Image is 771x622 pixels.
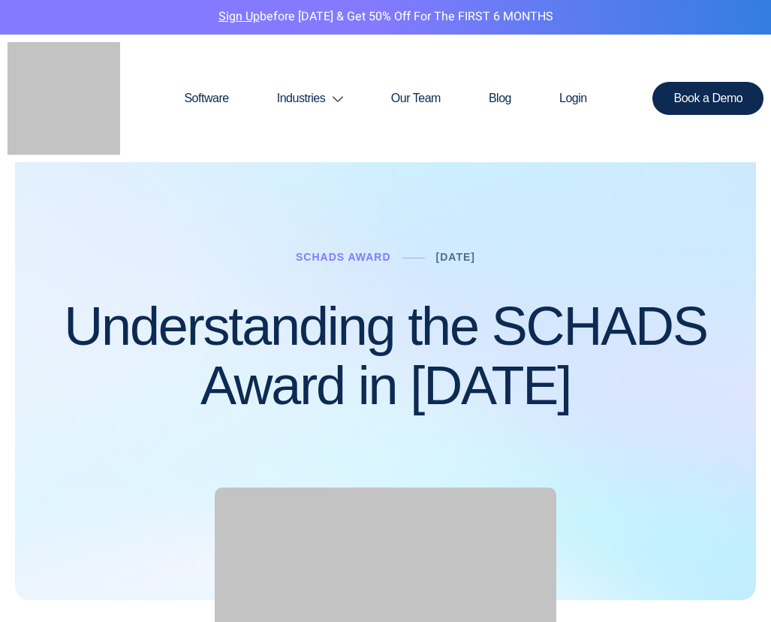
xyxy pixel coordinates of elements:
h1: Understanding the SCHADS Award in [DATE] [30,297,741,415]
p: before [DATE] & Get 50% Off for the FIRST 6 MONTHS [11,8,760,27]
a: Book a Demo [652,82,763,115]
a: Sign Up [218,8,260,26]
a: Schads Award [296,251,391,263]
a: Software [160,62,252,134]
a: Login [535,62,611,134]
a: [DATE] [436,251,475,263]
a: Industries [253,62,367,134]
a: Our Team [367,62,465,134]
a: Blog [465,62,535,134]
span: Book a Demo [673,92,742,104]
